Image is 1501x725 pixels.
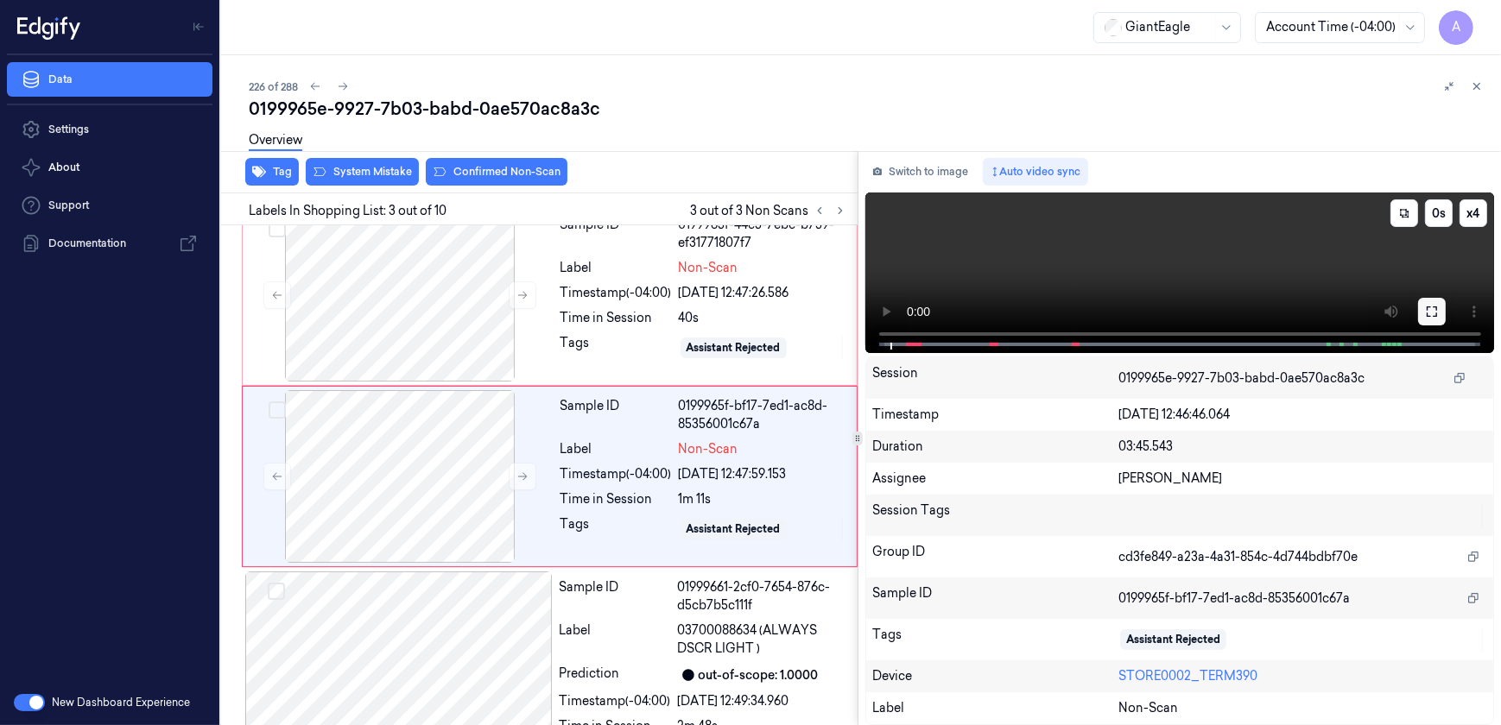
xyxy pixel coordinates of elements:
div: Label [560,259,672,277]
div: Label [873,699,1118,717]
a: Documentation [7,226,212,261]
div: 0199965f-bf17-7ed1-ac8d-85356001c67a [679,397,846,433]
span: 03700088634 (ALWAYS DSCR LIGHT ) [678,621,847,658]
div: Assistant Rejected [687,340,781,356]
button: System Mistake [306,158,419,186]
div: Duration [873,438,1118,456]
div: Session [873,364,1118,392]
div: Timestamp (-04:00) [560,692,671,710]
div: [DATE] 12:46:46.064 [1118,406,1486,424]
a: Data [7,62,212,97]
a: Overview [249,131,302,151]
div: [DATE] 12:49:34.960 [678,692,847,710]
span: 3 out of 3 Non Scans [691,200,851,221]
span: 226 of 288 [249,79,298,94]
button: Select row [269,220,286,237]
span: Non-Scan [1118,699,1178,717]
div: 01999661-2cf0-7654-876c-d5cb7b5c111f [678,578,847,615]
div: Timestamp (-04:00) [560,284,672,302]
div: Time in Session [560,490,672,508]
div: Group ID [873,543,1118,571]
button: x4 [1460,199,1487,227]
div: Tags [560,515,672,543]
div: Assignee [873,470,1118,488]
div: Device [873,667,1118,685]
div: 0199965e-9927-7b03-babd-0ae570ac8a3c [249,97,1487,121]
div: Timestamp [873,406,1118,424]
div: [PERSON_NAME] [1118,470,1486,488]
div: 1m 11s [679,490,846,508]
span: 0199965f-bf17-7ed1-ac8d-85356001c67a [1118,589,1350,608]
button: Auto video sync [983,158,1088,186]
div: STORE0002_TERM390 [1118,667,1486,685]
div: Session Tags [873,501,1118,529]
button: Confirmed Non-Scan [426,158,567,186]
div: 40s [679,309,846,327]
div: Sample ID [560,216,672,252]
button: 0s [1425,199,1453,227]
div: Assistant Rejected [687,521,781,537]
div: Timestamp (-04:00) [560,465,672,483]
div: Sample ID [560,578,671,615]
div: Tags [873,626,1118,653]
div: Label [560,621,671,658]
button: Toggle Navigation [185,13,212,41]
button: A [1439,10,1473,45]
div: Tags [560,334,672,362]
div: Label [560,440,672,458]
button: Tag [245,158,299,186]
div: 03:45.543 [1118,438,1486,456]
button: Select row [269,401,286,419]
div: [DATE] 12:47:59.153 [679,465,846,483]
button: Switch to image [865,158,976,186]
div: Prediction [560,665,671,685]
a: Support [7,188,212,223]
div: out-of-scope: 1.0000 [699,666,819,684]
span: Labels In Shopping List: 3 out of 10 [249,202,446,220]
div: Assistant Rejected [1126,632,1220,647]
div: Time in Session [560,309,672,327]
span: 0199965e-9927-7b03-babd-0ae570ac8a3c [1118,369,1365,388]
span: Non-Scan [679,440,738,458]
span: Non-Scan [679,259,738,277]
div: 0199965f-44c5-7ebc-b759-ef31771807f7 [679,216,846,252]
div: Sample ID [873,584,1118,612]
button: About [7,150,212,185]
div: Sample ID [560,397,672,433]
div: [DATE] 12:47:26.586 [679,284,846,302]
span: cd3fe849-a23a-4a31-854c-4d744bdbf70e [1118,548,1358,566]
a: Settings [7,112,212,147]
button: Select row [268,583,285,600]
